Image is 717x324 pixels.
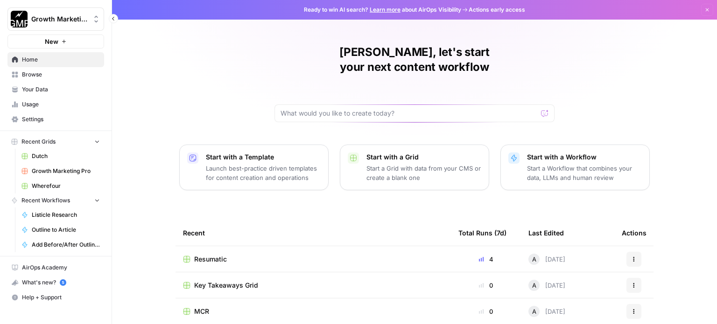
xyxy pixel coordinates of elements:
[8,276,104,290] div: What's new?
[7,112,104,127] a: Settings
[22,70,100,79] span: Browse
[528,280,565,291] div: [DATE]
[7,34,104,48] button: New
[17,237,104,252] a: Add Before/After Outline to KB
[7,97,104,112] a: Usage
[179,145,329,190] button: Start with a TemplateLaunch best-practice driven templates for content creation and operations
[194,307,209,316] span: MCR
[622,220,647,246] div: Actions
[528,254,565,265] div: [DATE]
[7,275,104,290] button: What's new? 5
[281,109,537,118] input: What would you like to create today?
[21,196,70,205] span: Recent Workflows
[21,138,56,146] span: Recent Grids
[11,11,28,28] img: Growth Marketing Pro Logo
[32,152,100,160] span: Dutch
[532,281,536,290] span: A
[32,167,100,175] span: Growth Marketing Pro
[458,255,513,264] div: 4
[22,115,100,124] span: Settings
[7,290,104,305] button: Help + Support
[528,220,564,246] div: Last Edited
[532,307,536,316] span: A
[7,67,104,82] a: Browse
[7,193,104,207] button: Recent Workflows
[22,55,100,64] span: Home
[469,6,525,14] span: Actions early access
[274,45,555,75] h1: [PERSON_NAME], let's start your next content workflow
[366,152,481,162] p: Start with a Grid
[206,152,321,162] p: Start with a Template
[22,293,100,302] span: Help + Support
[7,135,104,149] button: Recent Grids
[194,255,227,264] span: Resumatic
[528,306,565,317] div: [DATE]
[304,6,461,14] span: Ready to win AI search? about AirOps Visibility
[32,211,100,219] span: Listicle Research
[183,220,443,246] div: Recent
[194,281,258,290] span: Key Takeaways Grid
[22,100,100,109] span: Usage
[60,279,66,286] a: 5
[7,260,104,275] a: AirOps Academy
[7,7,104,31] button: Workspace: Growth Marketing Pro
[17,222,104,237] a: Outline to Article
[183,307,443,316] a: MCR
[32,182,100,190] span: Wherefour
[7,52,104,67] a: Home
[17,149,104,164] a: Dutch
[458,220,506,246] div: Total Runs (7d)
[527,152,642,162] p: Start with a Workflow
[366,164,481,182] p: Start a Grid with data from your CMS or create a blank one
[45,37,58,46] span: New
[7,82,104,97] a: Your Data
[31,14,88,24] span: Growth Marketing Pro
[62,280,64,285] text: 5
[340,145,489,190] button: Start with a GridStart a Grid with data from your CMS or create a blank one
[458,307,513,316] div: 0
[370,6,401,13] a: Learn more
[458,281,513,290] div: 0
[183,281,443,290] a: Key Takeaways Grid
[32,226,100,234] span: Outline to Article
[183,255,443,264] a: Resumatic
[17,207,104,222] a: Listicle Research
[22,263,100,272] span: AirOps Academy
[22,85,100,94] span: Your Data
[527,164,642,182] p: Start a Workflow that combines your data, LLMs and human review
[32,241,100,249] span: Add Before/After Outline to KB
[17,179,104,193] a: Wherefour
[532,255,536,264] span: A
[206,164,321,182] p: Launch best-practice driven templates for content creation and operations
[500,145,650,190] button: Start with a WorkflowStart a Workflow that combines your data, LLMs and human review
[17,164,104,179] a: Growth Marketing Pro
